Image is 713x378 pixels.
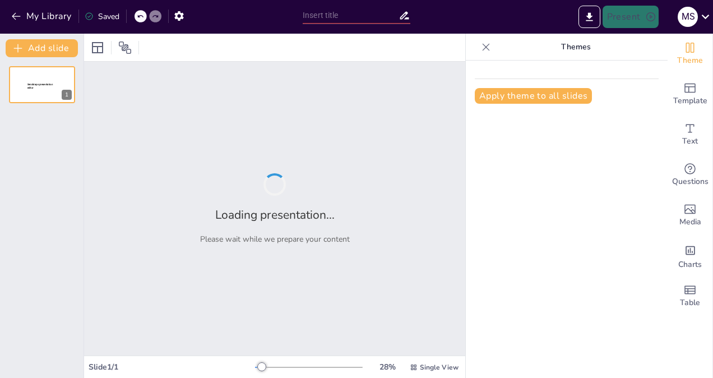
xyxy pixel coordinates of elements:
[27,83,53,89] span: Sendsteps presentation editor
[678,6,698,28] button: m s
[682,135,698,147] span: Text
[118,41,132,54] span: Position
[679,216,701,228] span: Media
[303,7,399,24] input: Insert title
[6,39,78,57] button: Add slide
[8,7,76,25] button: My Library
[475,88,592,104] button: Apply theme to all slides
[668,155,712,195] div: Get real-time input from your audience
[215,207,335,223] h2: Loading presentation...
[89,362,255,372] div: Slide 1 / 1
[668,74,712,114] div: Add ready made slides
[9,66,75,103] div: 1
[62,90,72,100] div: 1
[672,176,709,188] span: Questions
[677,54,703,67] span: Theme
[673,95,707,107] span: Template
[668,195,712,236] div: Add images, graphics, shapes or video
[420,363,459,372] span: Single View
[668,114,712,155] div: Add text boxes
[85,11,119,22] div: Saved
[374,362,401,372] div: 28 %
[578,6,600,28] button: Export to PowerPoint
[200,234,350,245] p: Please wait while we prepare your content
[495,34,656,61] p: Themes
[89,39,107,57] div: Layout
[603,6,659,28] button: Present
[678,7,698,27] div: m s
[678,259,702,271] span: Charts
[668,276,712,316] div: Add a table
[680,297,700,309] span: Table
[668,236,712,276] div: Add charts and graphs
[668,34,712,74] div: Change the overall theme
